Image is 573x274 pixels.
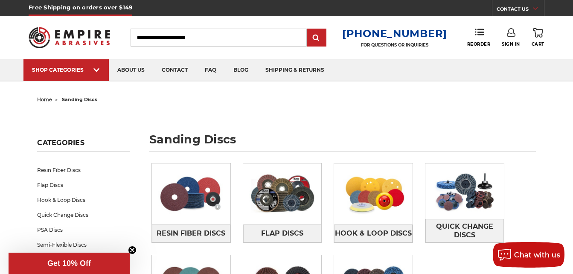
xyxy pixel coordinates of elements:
a: Quick Change Discs [425,219,504,242]
span: Resin Fiber Discs [157,226,225,241]
a: Surface Conditioning Discs [37,252,130,267]
a: blog [225,59,257,81]
a: faq [196,59,225,81]
a: about us [109,59,153,81]
a: Semi-Flexible Discs [37,237,130,252]
a: CONTACT US [497,4,544,16]
span: Cart [532,41,544,47]
div: Get 10% OffClose teaser [9,253,130,274]
input: Submit [308,29,325,47]
a: Resin Fiber Discs [37,163,130,178]
span: Reorder [467,41,491,47]
button: Close teaser [128,246,137,254]
img: Hook & Loop Discs [334,166,413,222]
a: contact [153,59,196,81]
a: Flap Discs [37,178,130,192]
span: Get 10% Off [47,259,91,268]
a: Resin Fiber Discs [152,224,230,243]
div: SHOP CATEGORIES [32,67,100,73]
img: Quick Change Discs [425,163,504,219]
img: Empire Abrasives [29,22,110,54]
a: shipping & returns [257,59,333,81]
span: Hook & Loop Discs [335,226,412,241]
h1: sanding discs [149,134,535,152]
p: FOR QUESTIONS OR INQUIRIES [342,42,447,48]
span: Flap Discs [261,226,303,241]
a: Cart [532,28,544,47]
span: Sign In [502,41,520,47]
a: Hook & Loop Discs [37,192,130,207]
a: Quick Change Discs [37,207,130,222]
img: Resin Fiber Discs [152,166,230,222]
button: Chat with us [493,242,564,268]
img: Flap Discs [243,166,322,222]
a: PSA Discs [37,222,130,237]
a: Reorder [467,28,491,47]
span: sanding discs [62,96,97,102]
span: Chat with us [514,251,560,259]
a: home [37,96,52,102]
a: Hook & Loop Discs [334,224,413,243]
a: Flap Discs [243,224,322,243]
h5: Categories [37,139,130,152]
a: [PHONE_NUMBER] [342,27,447,40]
